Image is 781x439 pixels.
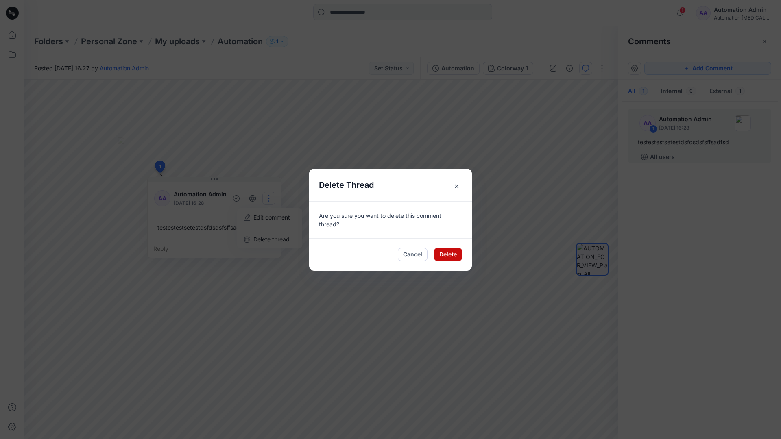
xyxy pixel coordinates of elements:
[449,178,464,193] span: ×
[309,201,472,238] div: Are you sure you want to delete this comment thread?
[309,169,384,201] h5: Delete Thread
[439,169,472,201] button: Close
[434,248,462,261] button: Delete
[398,248,428,261] button: Cancel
